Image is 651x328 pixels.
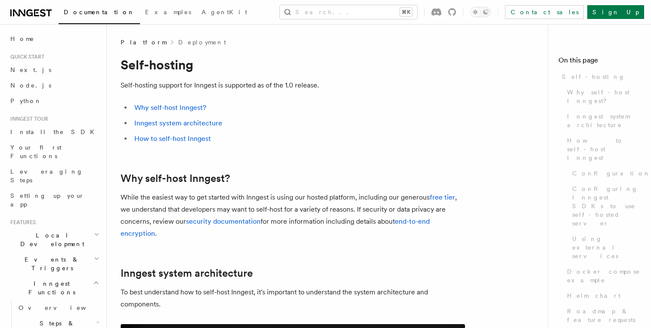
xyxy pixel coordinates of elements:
a: Why self-host Inngest? [564,84,641,109]
span: Configuring Inngest SDKs to use self-hosted server [572,184,641,228]
button: Local Development [7,228,101,252]
p: To best understand how to self-host Inngest, it's important to understand the system architecture... [121,286,465,310]
a: Home [7,31,101,47]
a: Overview [15,300,101,316]
a: How to self-host Inngest [564,133,641,166]
span: Your first Functions [10,144,62,159]
a: Setting up your app [7,188,101,212]
p: Self-hosting support for Inngest is supported as of the 1.0 release. [121,79,465,91]
span: Roadmap & feature requests [567,307,641,324]
a: Python [7,93,101,109]
span: Platform [121,38,166,47]
p: While the easiest way to get started with Inngest is using our hosted platform, including our gen... [121,191,465,240]
span: Using external services [572,234,641,260]
a: AgentKit [196,3,252,23]
a: Sign Up [587,5,644,19]
span: Docker compose example [567,267,641,284]
a: Why self-host Inngest? [121,172,230,184]
span: How to self-host Inngest [567,136,641,162]
button: Search...⌘K [280,5,417,19]
a: Deployment [178,38,226,47]
span: Overview [19,304,107,311]
span: Leveraging Steps [10,168,83,184]
span: Quick start [7,53,44,60]
span: Local Development [7,231,94,248]
span: Setting up your app [10,192,84,208]
span: Python [10,97,42,104]
span: Home [10,34,34,43]
a: Using external services [569,231,641,264]
span: AgentKit [201,9,247,16]
span: Helm chart [567,291,620,300]
a: Configuration [569,166,641,181]
a: Install the SDK [7,124,101,140]
h1: Self-hosting [121,57,465,72]
span: Configuration [572,169,651,178]
a: Configuring Inngest SDKs to use self-hosted server [569,181,641,231]
button: Toggle dark mode [470,7,491,17]
a: Inngest system architecture [121,267,253,279]
a: How to self-host Inngest [134,134,211,143]
span: Inngest Functions [7,279,93,297]
span: Documentation [64,9,135,16]
kbd: ⌘K [400,8,412,16]
span: Events & Triggers [7,255,94,272]
a: Next.js [7,62,101,78]
a: Inngest system architecture [134,119,222,127]
span: Node.js [10,82,51,89]
a: Documentation [59,3,140,24]
a: Helm chart [564,288,641,303]
span: Inngest system architecture [567,112,641,129]
a: security documentation [186,217,260,225]
a: Examples [140,3,196,23]
span: Inngest tour [7,116,48,122]
span: Features [7,219,36,226]
a: free tier [430,193,455,201]
a: Contact sales [505,5,584,19]
button: Events & Triggers [7,252,101,276]
h4: On this page [558,55,641,69]
a: Inngest system architecture [564,109,641,133]
a: Roadmap & feature requests [564,303,641,328]
a: Node.js [7,78,101,93]
span: Self-hosting [562,72,625,81]
span: Install the SDK [10,128,99,135]
a: Docker compose example [564,264,641,288]
span: Why self-host Inngest? [567,88,641,105]
span: Next.js [10,66,51,73]
a: Your first Functions [7,140,101,164]
button: Inngest Functions [7,276,101,300]
a: Why self-host Inngest? [134,103,206,112]
span: Examples [145,9,191,16]
a: Leveraging Steps [7,164,101,188]
a: Self-hosting [558,69,641,84]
